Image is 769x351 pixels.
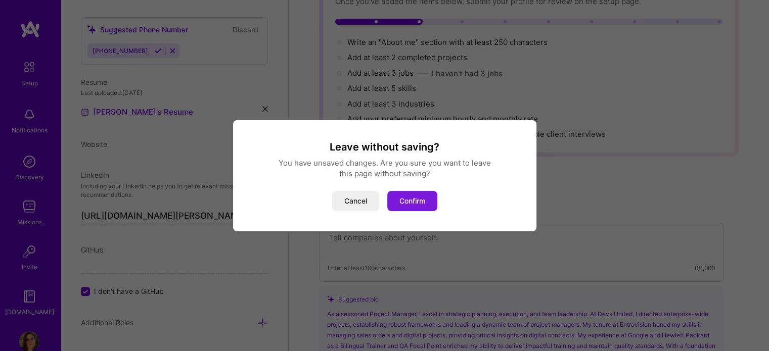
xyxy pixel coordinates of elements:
[245,168,524,179] div: this page without saving?
[332,191,379,211] button: Cancel
[245,140,524,154] h3: Leave without saving?
[387,191,437,211] button: Confirm
[233,120,536,231] div: modal
[245,158,524,168] div: You have unsaved changes. Are you sure you want to leave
